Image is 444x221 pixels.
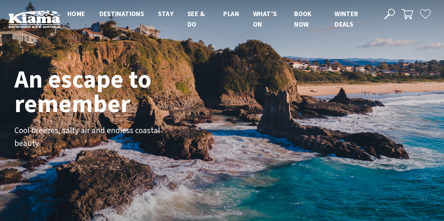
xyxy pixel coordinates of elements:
[334,9,358,28] span: Winter Deals
[158,9,173,18] span: Stay
[60,8,376,30] nav: Main Menu
[294,9,312,28] span: Book now
[14,67,207,116] h1: An escape to remember
[99,9,144,18] span: Destinations
[8,10,60,28] img: Kiama Logo
[14,124,172,150] p: Cool breezes, salty air and endless coastal beauty
[187,9,205,28] span: See & Do
[253,9,277,28] span: What’s On
[223,9,239,18] span: Plan
[67,9,85,18] span: Home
